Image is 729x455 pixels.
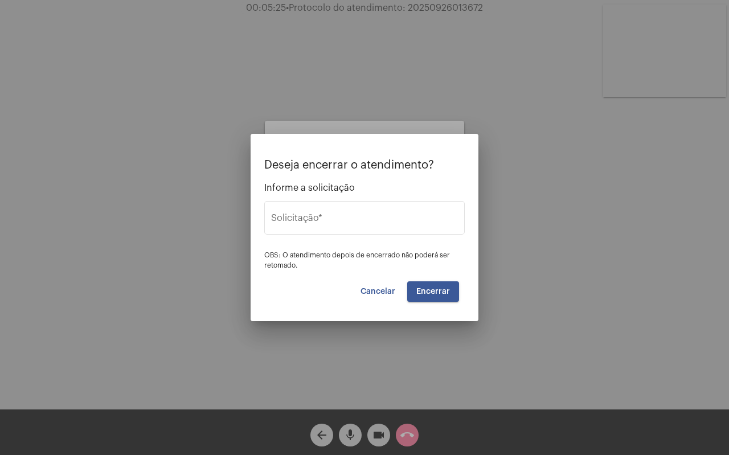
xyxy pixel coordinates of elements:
span: OBS: O atendimento depois de encerrado não poderá ser retomado. [264,252,450,269]
span: Cancelar [361,288,395,296]
p: Deseja encerrar o atendimento? [264,159,465,171]
span: Encerrar [416,288,450,296]
button: Cancelar [351,281,404,302]
input: Buscar solicitação [271,215,458,226]
span: Informe a solicitação [264,183,465,193]
button: Encerrar [407,281,459,302]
